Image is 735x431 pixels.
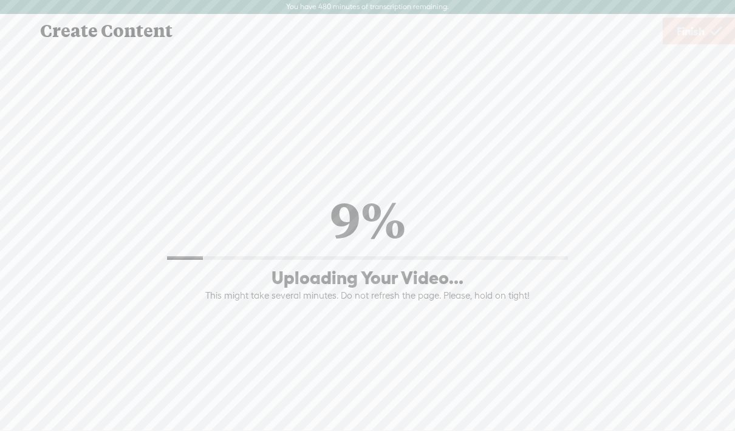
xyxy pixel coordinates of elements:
[286,2,449,12] label: You have 480 minutes of transcription remaining.
[330,187,406,250] div: 9%
[677,16,705,47] span: Finish
[32,15,663,47] div: Create Content
[205,290,530,302] div: This might take several minutes. Do not refresh the page. Please, hold on tight!
[272,266,463,290] div: Uploading Your Video...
